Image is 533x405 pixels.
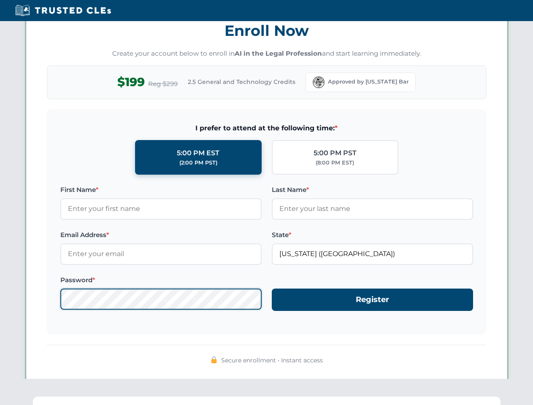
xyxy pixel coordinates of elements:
[60,275,262,285] label: Password
[272,289,473,311] button: Register
[188,77,295,86] span: 2.5 General and Technology Credits
[60,243,262,265] input: Enter your email
[60,123,473,134] span: I prefer to attend at the following time:
[272,243,473,265] input: Florida (FL)
[235,49,322,57] strong: AI in the Legal Profession
[47,17,487,44] h3: Enroll Now
[328,78,409,86] span: Approved by [US_STATE] Bar
[47,49,487,59] p: Create your account below to enroll in and start learning immediately.
[117,73,145,92] span: $199
[148,79,178,89] span: Reg $299
[60,185,262,195] label: First Name
[60,198,262,219] input: Enter your first name
[272,185,473,195] label: Last Name
[179,159,217,167] div: (2:00 PM PST)
[314,148,357,159] div: 5:00 PM PST
[211,356,217,363] img: 🔒
[177,148,219,159] div: 5:00 PM EST
[221,356,323,365] span: Secure enrollment • Instant access
[60,230,262,240] label: Email Address
[313,76,325,88] img: Florida Bar
[272,198,473,219] input: Enter your last name
[13,4,114,17] img: Trusted CLEs
[272,230,473,240] label: State
[316,159,354,167] div: (8:00 PM EST)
